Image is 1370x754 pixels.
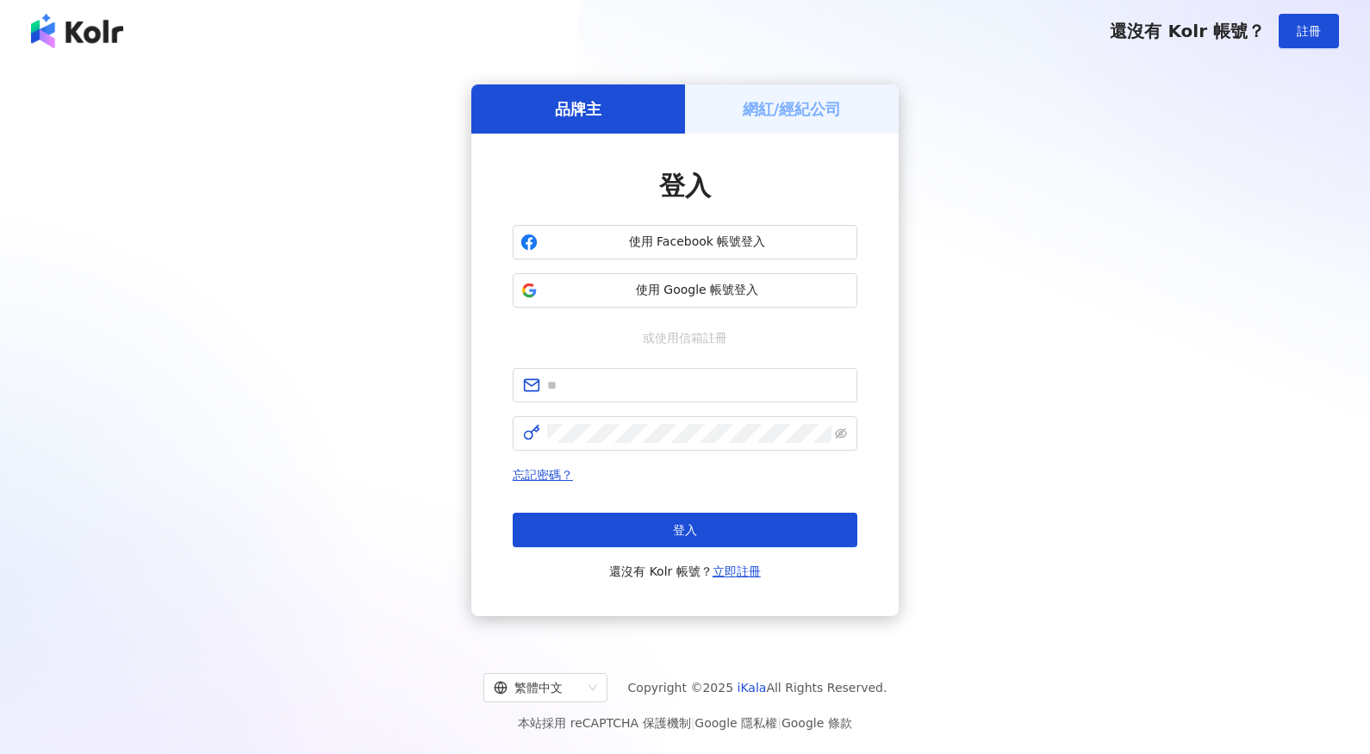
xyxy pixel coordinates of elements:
a: iKala [738,681,767,695]
div: 繁體中文 [494,674,582,701]
a: 立即註冊 [713,564,761,578]
span: 登入 [659,171,711,201]
span: eye-invisible [835,427,847,439]
span: 本站採用 reCAPTCHA 保護機制 [518,713,851,733]
span: 或使用信箱註冊 [631,328,739,347]
span: | [691,716,695,730]
span: 還沒有 Kolr 帳號？ [609,561,761,582]
a: Google 條款 [782,716,852,730]
h5: 網紅/經紀公司 [743,98,842,120]
span: 登入 [673,523,697,537]
a: Google 隱私權 [694,716,777,730]
button: 使用 Facebook 帳號登入 [513,225,857,259]
a: 忘記密碼？ [513,468,573,482]
h5: 品牌主 [555,98,601,120]
img: logo [31,14,123,48]
span: 還沒有 Kolr 帳號？ [1110,21,1265,41]
span: 使用 Facebook 帳號登入 [545,234,850,251]
span: | [777,716,782,730]
span: Copyright © 2025 All Rights Reserved. [628,677,887,698]
button: 登入 [513,513,857,547]
span: 使用 Google 帳號登入 [545,282,850,299]
button: 使用 Google 帳號登入 [513,273,857,308]
span: 註冊 [1297,24,1321,38]
button: 註冊 [1279,14,1339,48]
